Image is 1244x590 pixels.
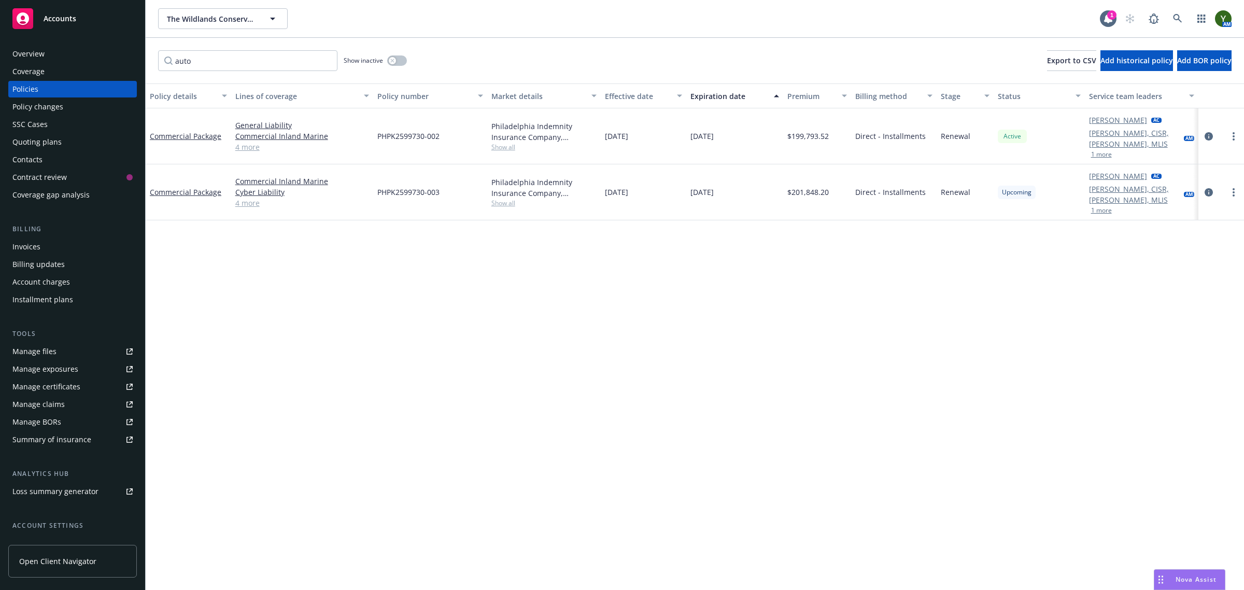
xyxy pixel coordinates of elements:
a: SSC Cases [8,116,137,133]
button: 1 more [1091,151,1112,158]
a: Invoices [8,238,137,255]
span: Renewal [941,131,970,142]
a: Switch app [1191,8,1212,29]
div: Loss summary generator [12,483,98,500]
button: Lines of coverage [231,83,373,108]
span: [DATE] [605,131,628,142]
a: Loss summary generator [8,483,137,500]
span: Direct - Installments [855,131,926,142]
span: PHPK2599730-002 [377,131,440,142]
button: Add historical policy [1100,50,1173,71]
a: Summary of insurance [8,431,137,448]
a: Billing updates [8,256,137,273]
div: Summary of insurance [12,431,91,448]
span: Export to CSV [1047,55,1096,65]
button: Market details [487,83,601,108]
div: Lines of coverage [235,91,358,102]
a: Account charges [8,274,137,290]
span: Nova Assist [1176,575,1217,584]
a: Commercial Inland Marine [235,176,369,187]
span: [DATE] [690,131,714,142]
div: Account settings [8,521,137,531]
div: Market details [491,91,586,102]
button: Add BOR policy [1177,50,1232,71]
button: The Wildlands Conservancy [158,8,288,29]
a: Accounts [8,4,137,33]
button: Premium [783,83,852,108]
span: Manage exposures [8,361,137,377]
a: Installment plans [8,291,137,308]
a: circleInformation [1203,186,1215,199]
div: Contract review [12,169,67,186]
input: Filter by keyword... [158,50,337,71]
div: Analytics hub [8,469,137,479]
a: Manage BORs [8,414,137,430]
a: [PERSON_NAME], CISR, [PERSON_NAME], MLIS [1089,184,1180,205]
a: Manage certificates [8,378,137,395]
div: Status [998,91,1069,102]
button: Billing method [851,83,937,108]
a: [PERSON_NAME] [1089,115,1147,125]
span: Active [1002,132,1023,141]
a: Commercial Package [150,187,221,197]
span: Renewal [941,187,970,198]
span: Open Client Navigator [19,556,96,567]
div: Quoting plans [12,134,62,150]
span: [DATE] [690,187,714,198]
button: Status [994,83,1085,108]
div: Manage files [12,343,56,360]
div: Coverage [12,63,45,80]
a: Contract review [8,169,137,186]
a: Search [1167,8,1188,29]
span: PHPK2599730-003 [377,187,440,198]
a: [PERSON_NAME], CISR, [PERSON_NAME], MLIS [1089,128,1180,149]
button: Stage [937,83,994,108]
a: Start snowing [1120,8,1140,29]
div: Installment plans [12,291,73,308]
a: 4 more [235,142,369,152]
span: Upcoming [1002,188,1031,197]
a: Policy changes [8,99,137,115]
span: Add BOR policy [1177,55,1232,65]
button: Service team leaders [1085,83,1199,108]
div: SSC Cases [12,116,48,133]
a: circleInformation [1203,130,1215,143]
div: Tools [8,329,137,339]
div: Account charges [12,274,70,290]
button: Policy details [146,83,231,108]
button: Expiration date [686,83,783,108]
span: [DATE] [605,187,628,198]
button: Nova Assist [1154,569,1225,590]
a: Overview [8,46,137,62]
div: Manage exposures [12,361,78,377]
a: Cyber Liability [235,187,369,198]
a: [PERSON_NAME] [1089,171,1147,181]
div: Billing method [855,91,921,102]
a: General Liability [235,120,369,131]
span: $199,793.52 [787,131,829,142]
div: Effective date [605,91,671,102]
span: Add historical policy [1100,55,1173,65]
div: Coverage gap analysis [12,187,90,203]
a: Commercial Inland Marine [235,131,369,142]
a: more [1227,130,1240,143]
div: Philadelphia Indemnity Insurance Company, [GEOGRAPHIC_DATA] Insurance Companies [491,121,597,143]
span: The Wildlands Conservancy [167,13,257,24]
div: Overview [12,46,45,62]
button: Effective date [601,83,686,108]
button: Policy number [373,83,487,108]
a: Quoting plans [8,134,137,150]
span: $201,848.20 [787,187,829,198]
div: Manage claims [12,396,65,413]
div: Billing updates [12,256,65,273]
div: Policy number [377,91,472,102]
div: Contacts [12,151,43,168]
div: Policies [12,81,38,97]
a: Commercial Package [150,131,221,141]
button: Export to CSV [1047,50,1096,71]
span: Accounts [44,15,76,23]
div: Premium [787,91,836,102]
div: Stage [941,91,978,102]
a: 4 more [235,198,369,208]
div: Expiration date [690,91,768,102]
